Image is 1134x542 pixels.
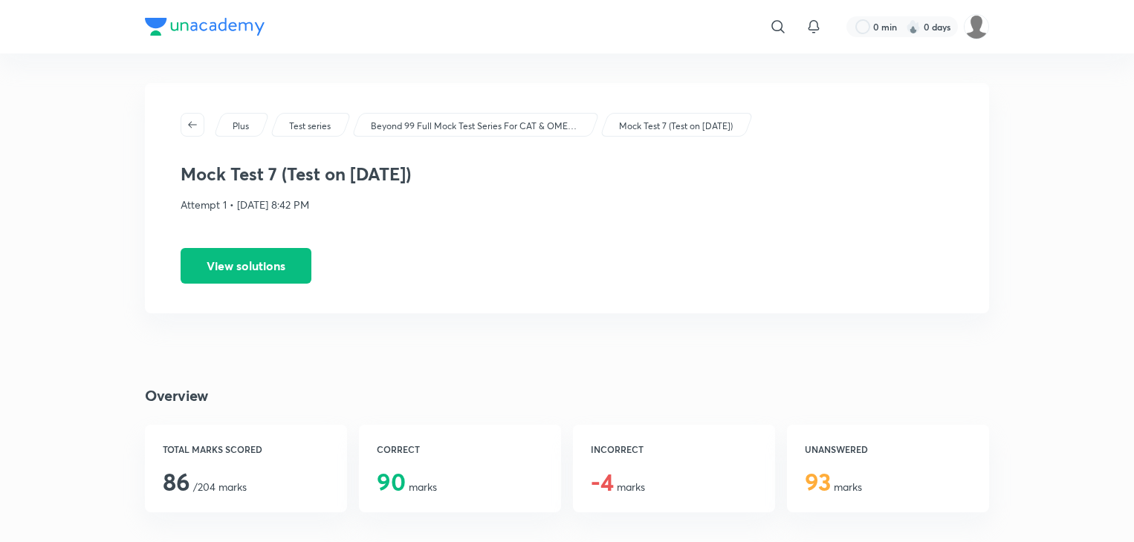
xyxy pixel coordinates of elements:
button: View solutions [181,248,311,284]
h3: Mock Test 7 (Test on [DATE]) [181,163,953,185]
p: Plus [233,120,249,133]
p: Attempt 1 • [DATE] 8:42 PM [181,197,953,212]
span: 93 [805,466,831,497]
img: streak [906,19,921,34]
img: Subhonil Ghosal [964,14,989,39]
p: Mock Test 7 (Test on [DATE]) [619,120,733,133]
a: Beyond 99 Full Mock Test Series For CAT & OMETs 2025 [369,120,582,133]
span: marks [591,480,645,494]
span: marks [377,480,437,494]
h6: INCORRECT [591,443,757,456]
span: 86 [163,466,190,497]
h6: CORRECT [377,443,543,456]
span: -4 [591,466,614,497]
a: Test series [287,120,334,133]
h6: UNANSWERED [805,443,971,456]
a: Mock Test 7 (Test on [DATE]) [617,120,736,133]
span: 90 [377,466,406,497]
span: marks [805,480,862,494]
p: Test series [289,120,331,133]
h6: TOTAL MARKS SCORED [163,443,329,456]
p: Beyond 99 Full Mock Test Series For CAT & OMETs 2025 [371,120,579,133]
span: /204 marks [163,480,247,494]
img: Company Logo [145,18,265,36]
a: Plus [230,120,252,133]
h4: Overview [145,385,989,407]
